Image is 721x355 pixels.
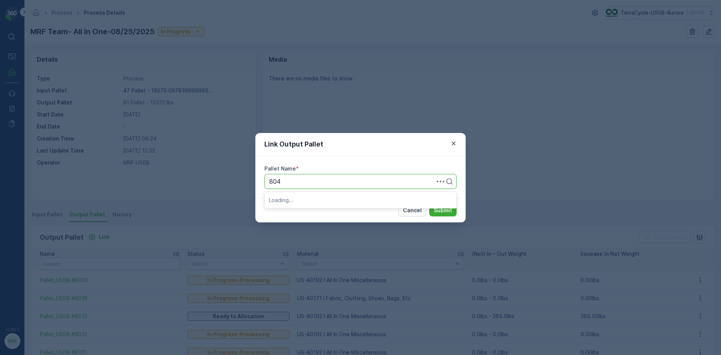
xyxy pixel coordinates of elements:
[264,139,323,150] p: Link Output Pallet
[429,204,457,216] button: Submit
[398,204,426,216] button: Cancel
[264,165,296,172] label: Pallet Name
[434,207,452,214] p: Submit
[403,207,422,214] p: Cancel
[269,196,452,204] p: Loading...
